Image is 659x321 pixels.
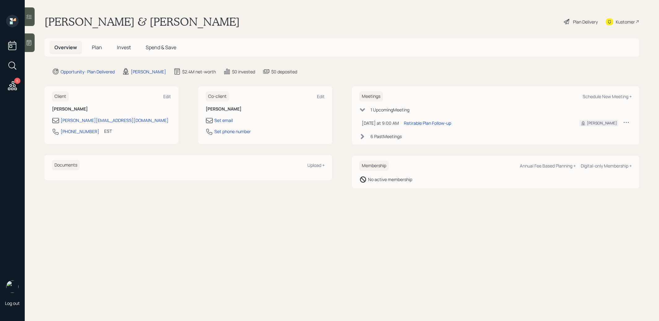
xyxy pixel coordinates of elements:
h6: Meetings [359,91,383,102]
div: [PERSON_NAME][EMAIL_ADDRESS][DOMAIN_NAME] [61,117,169,124]
div: No active membership [368,176,412,183]
div: [DATE] at 9:00 AM [362,120,399,126]
div: Set email [214,117,233,124]
div: Schedule New Meeting + [583,93,632,99]
div: 6 Past Meeting s [370,133,402,140]
span: Spend & Save [146,44,176,51]
div: Log out [5,300,20,306]
h1: [PERSON_NAME] & [PERSON_NAME] [45,15,240,28]
span: Plan [92,44,102,51]
img: treva-nostdahl-headshot.png [6,280,19,293]
div: Set phone number [214,128,251,135]
span: Overview [54,44,77,51]
div: Edit [317,93,325,99]
div: 1 Upcoming Meeting [370,106,409,113]
div: [PERSON_NAME] [131,68,166,75]
h6: Client [52,91,69,102]
span: Invest [117,44,131,51]
div: Digital-only Membership + [581,163,632,169]
div: Opportunity · Plan Delivered [61,68,115,75]
div: [PERSON_NAME] [587,120,617,126]
h6: Documents [52,160,80,170]
div: $0 invested [232,68,255,75]
div: [PHONE_NUMBER] [61,128,99,135]
div: Annual Fee Based Planning + [520,163,576,169]
div: Kustomer [616,19,635,25]
div: Edit [163,93,171,99]
div: Upload + [307,162,325,168]
div: 5 [14,78,20,84]
h6: [PERSON_NAME] [52,106,171,112]
div: Retirable Plan Follow-up [404,120,451,126]
div: $0 deposited [271,68,297,75]
h6: Co-client [206,91,229,102]
h6: Membership [359,161,389,171]
div: Plan Delivery [573,19,598,25]
h6: [PERSON_NAME] [206,106,325,112]
div: EST [104,128,112,134]
div: $2.4M net-worth [182,68,216,75]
